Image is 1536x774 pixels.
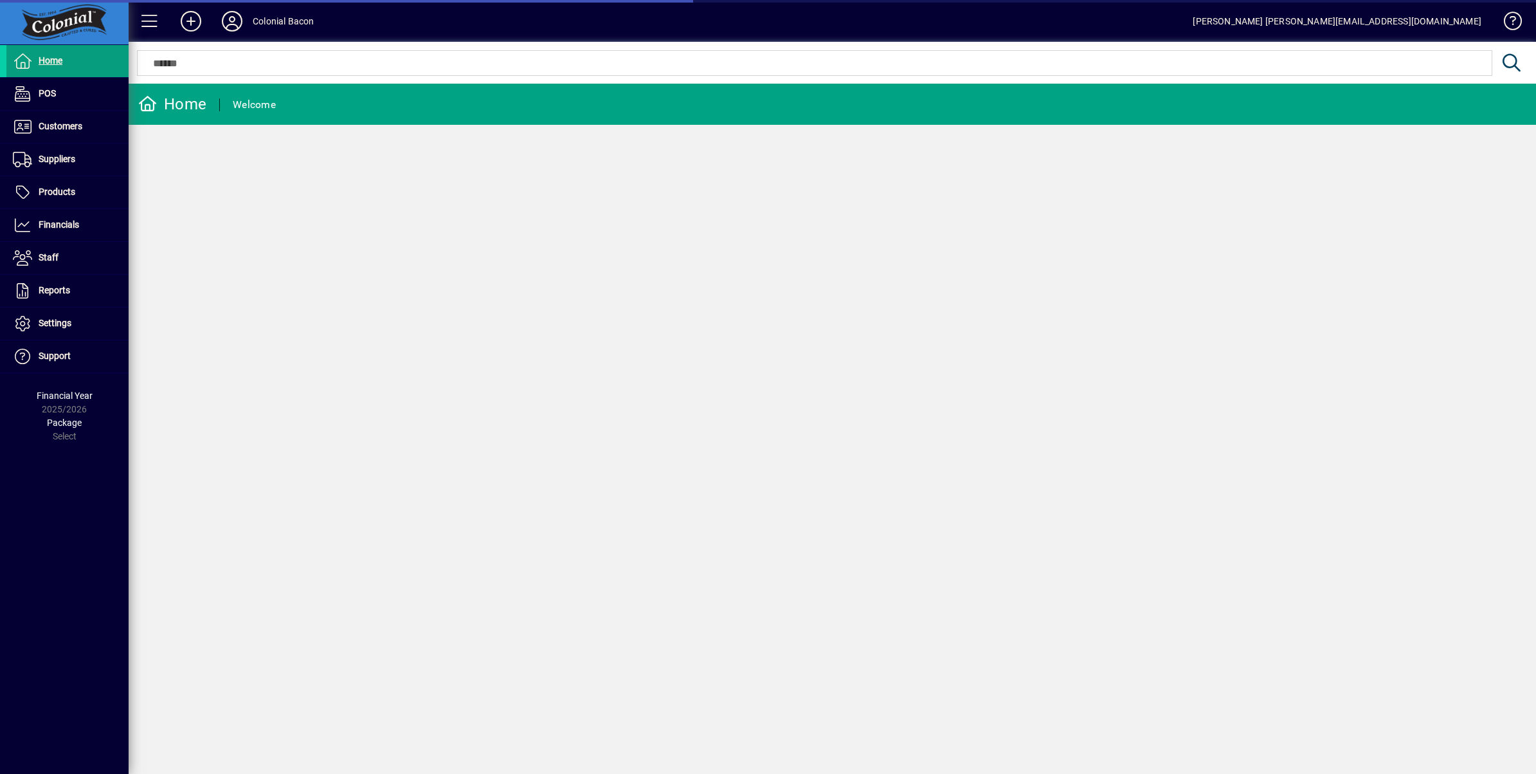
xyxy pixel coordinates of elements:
[37,391,93,401] span: Financial Year
[6,209,129,241] a: Financials
[253,11,314,32] div: Colonial Bacon
[1193,11,1481,32] div: [PERSON_NAME] [PERSON_NAME][EMAIL_ADDRESS][DOMAIN_NAME]
[6,111,129,143] a: Customers
[39,88,56,98] span: POS
[39,252,59,263] span: Staff
[6,143,129,176] a: Suppliers
[39,121,82,131] span: Customers
[6,78,129,110] a: POS
[39,219,79,230] span: Financials
[6,242,129,274] a: Staff
[170,10,212,33] button: Add
[6,340,129,373] a: Support
[39,154,75,164] span: Suppliers
[39,351,71,361] span: Support
[138,94,206,115] div: Home
[6,275,129,307] a: Reports
[39,55,62,66] span: Home
[212,10,253,33] button: Profile
[6,176,129,208] a: Products
[39,285,70,295] span: Reports
[39,187,75,197] span: Products
[233,95,276,115] div: Welcome
[6,308,129,340] a: Settings
[39,318,71,328] span: Settings
[47,418,82,428] span: Package
[1494,3,1520,44] a: Knowledge Base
